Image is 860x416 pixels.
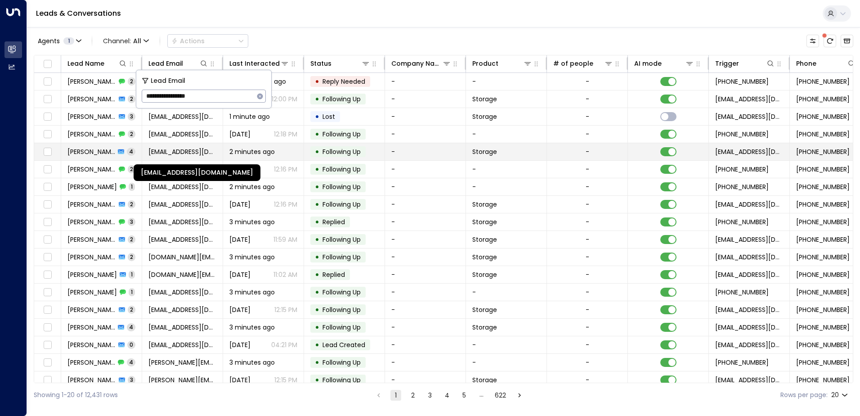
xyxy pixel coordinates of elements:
span: Following Up [322,147,361,156]
span: All [133,37,141,45]
span: Rebecca Scaife [67,112,116,121]
span: 2 [128,165,135,173]
div: - [586,375,589,384]
span: Storage [472,200,497,209]
span: +447456504972 [796,200,850,209]
td: - [385,73,466,90]
div: • [315,249,319,265]
span: Toggle select row [42,181,53,193]
div: • [315,355,319,370]
span: +447538037788 [796,165,850,174]
label: Rows per page: [780,390,828,400]
div: - [586,130,589,139]
p: 11:59 AM [273,235,297,244]
span: Following Up [322,165,361,174]
span: sophie1barnes2@hotmail.com [148,182,216,191]
span: leads@space-station.co.uk [715,200,783,209]
span: 2 [128,95,135,103]
span: Shakeela Ali [67,165,116,174]
p: 12:15 PM [274,375,297,384]
div: - [586,182,589,191]
div: AI mode [634,58,694,69]
td: - [385,178,466,195]
span: 2 minutes ago [229,147,275,156]
span: +447903494723 [715,77,769,86]
div: • [315,74,319,89]
span: 3 [128,376,135,384]
div: Trigger [715,58,739,69]
span: Shakeela Ali [67,147,115,156]
span: 3 [128,218,135,226]
div: • [315,372,319,388]
span: Toggle select all [42,59,53,70]
span: +447893400480 [796,340,850,349]
span: Toggle select row [42,199,53,210]
span: +447376126591 [715,217,769,226]
div: Status [310,58,331,69]
td: - [385,301,466,318]
span: 2 [128,77,135,85]
span: als161730@gmail.com [148,340,216,349]
div: - [586,147,589,156]
span: leads@space-station.co.uk [715,95,783,104]
span: 4 [127,148,135,155]
span: Storage [472,375,497,384]
td: - [466,178,547,195]
span: Toggle select row [42,269,53,280]
span: Toggle select row [42,76,53,87]
span: There are new threads available. Refresh the grid to view the latest updates. [824,35,836,47]
span: Jay Beardon [67,95,116,104]
div: • [315,127,319,142]
div: - [586,305,589,314]
span: 3 [128,113,135,120]
span: Rebecca Scaife [67,130,116,139]
span: 1 [129,271,135,278]
span: Toggle select row [42,164,53,175]
span: +447918557252 [796,375,850,384]
span: Sophie Barnes [67,182,117,191]
div: - [586,77,589,86]
span: +447456504972 [796,182,850,191]
span: +441216055632 [796,112,850,121]
div: Last Interacted [229,58,280,69]
span: Storage [472,253,497,262]
span: Sophie Barnes [67,200,116,209]
span: Toggle select row [42,146,53,158]
span: eelaeela0202@gmail.com [148,147,216,156]
span: 0 [127,341,135,348]
span: Safeena Rashid [67,270,117,279]
div: - [586,112,589,121]
div: • [315,337,319,353]
div: - [586,358,589,367]
span: ibraar.s.hussain@gmail.com [148,375,216,384]
div: Actions [171,37,205,45]
span: 2 [128,306,135,313]
span: Following Up [322,235,361,244]
div: Lead Name [67,58,127,69]
span: leads@space-station.co.uk [715,305,783,314]
span: leads@space-station.co.uk [715,375,783,384]
td: - [385,371,466,389]
nav: pagination navigation [373,389,525,401]
span: Storage [472,270,497,279]
div: Last Interacted [229,58,289,69]
span: Following Up [322,323,361,332]
div: • [315,320,319,335]
td: - [385,196,466,213]
p: 12:18 PM [274,130,297,139]
span: 2 [128,235,135,243]
div: - [586,253,589,262]
span: sophie1barnes2@hotmail.com [148,200,216,209]
span: Toggle select row [42,304,53,316]
span: Replied [322,270,345,279]
td: - [466,354,547,371]
span: Toggle select row [42,94,53,105]
div: • [315,162,319,177]
span: leads@space-station.co.uk [715,270,783,279]
div: • [315,232,319,247]
div: Button group with a nested menu [167,34,248,48]
span: Storage [472,217,497,226]
span: Toggle select row [42,375,53,386]
span: 2 [128,130,135,138]
div: Company Name [391,58,442,69]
